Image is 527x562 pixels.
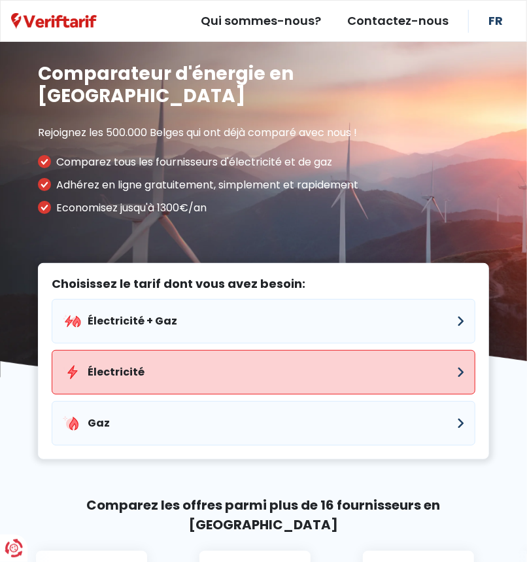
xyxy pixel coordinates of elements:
[11,13,97,29] img: Veriftarif logo
[52,401,475,446] button: Gaz
[38,126,489,139] p: Rejoignez les 500.000 Belges qui ont déjà comparé avec nous !
[11,12,97,29] a: Veriftarif
[38,201,489,214] li: Economisez jusqu'à 1300€/an
[52,277,475,291] label: Choisissez le tarif dont vous avez besoin:
[52,350,475,395] button: Électricité
[38,495,489,535] h2: Comparez les offres parmi plus de 16 fournisseurs en [GEOGRAPHIC_DATA]
[38,63,489,107] h1: Comparateur d'énergie en [GEOGRAPHIC_DATA]
[52,299,475,343] button: Électricité + Gaz
[38,155,489,168] li: Comparez tous les fournisseurs d'électricité et de gaz
[38,178,489,191] li: Adhérez en ligne gratuitement, simplement et rapidement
